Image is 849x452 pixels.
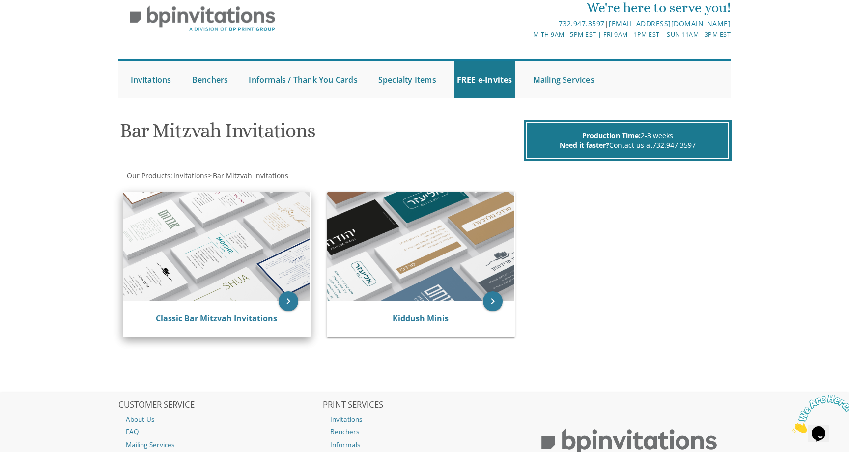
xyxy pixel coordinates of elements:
img: Kiddush Minis [327,192,514,301]
h1: Bar Mitzvah Invitations [120,120,521,149]
a: Invitations [128,61,174,98]
h2: CUSTOMER SERVICE [118,400,322,410]
span: Production Time: [582,131,641,140]
span: Bar Mitzvah Invitations [213,171,288,180]
a: Bar Mitzvah Invitations [212,171,288,180]
a: Kiddush Minis [393,313,449,324]
a: 732.947.3597 [559,19,605,28]
h2: PRINT SERVICES [323,400,526,410]
div: 2-3 weeks Contact us at [526,122,729,159]
div: M-Th 9am - 5pm EST | Fri 9am - 1pm EST | Sun 11am - 3pm EST [323,29,731,40]
span: > [208,171,288,180]
a: Classic Bar Mitzvah Invitations [156,313,277,324]
a: [EMAIL_ADDRESS][DOMAIN_NAME] [609,19,731,28]
span: Need it faster? [560,141,609,150]
a: Mailing Services [531,61,597,98]
a: About Us [118,413,322,425]
iframe: chat widget [788,391,849,437]
a: keyboard_arrow_right [483,291,503,311]
div: : [118,171,425,181]
a: Benchers [190,61,231,98]
a: Specialty Items [376,61,439,98]
a: Mailing Services [118,438,322,451]
a: Informals / Thank You Cards [246,61,360,98]
a: Informals [323,438,526,451]
a: Benchers [323,425,526,438]
img: Classic Bar Mitzvah Invitations [123,192,311,301]
a: FAQ [118,425,322,438]
a: FREE e-Invites [454,61,515,98]
span: Invitations [173,171,208,180]
a: Invitations [172,171,208,180]
a: 732.947.3597 [652,141,696,150]
a: keyboard_arrow_right [279,291,298,311]
div: | [323,18,731,29]
a: Invitations [323,413,526,425]
a: Our Products [126,171,170,180]
img: Chat attention grabber [4,4,65,43]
